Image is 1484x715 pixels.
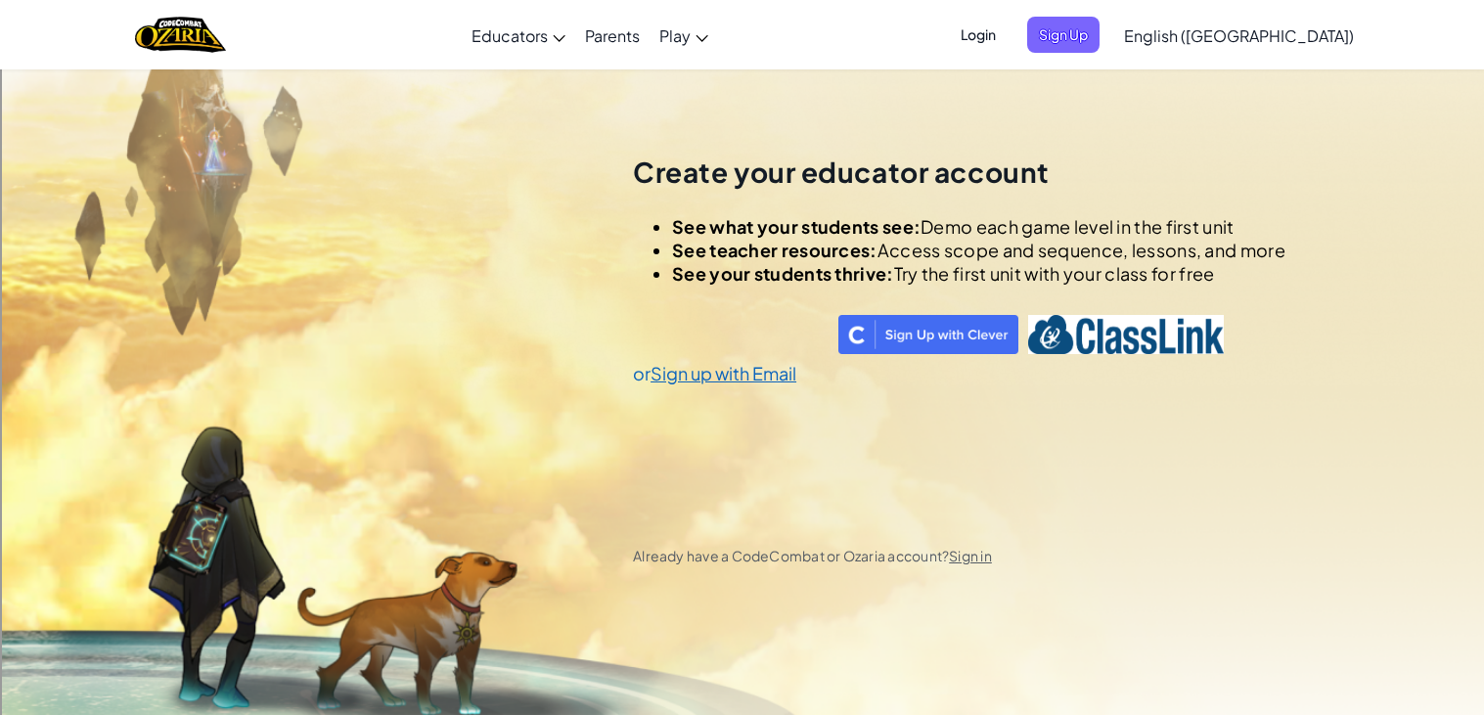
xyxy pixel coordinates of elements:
[135,15,226,55] img: Home
[8,61,1476,78] div: Delete
[8,43,1476,61] div: Move To ...
[472,25,548,46] span: Educators
[8,113,1476,131] div: Rename
[659,25,691,46] span: Play
[8,78,1476,96] div: Options
[1114,9,1364,62] a: English ([GEOGRAPHIC_DATA])
[575,9,650,62] a: Parents
[8,8,1476,25] div: Sort A > Z
[1124,25,1354,46] span: English ([GEOGRAPHIC_DATA])
[135,15,226,55] a: Ozaria by CodeCombat logo
[8,131,1476,149] div: Move To ...
[462,9,575,62] a: Educators
[949,17,1008,53] button: Login
[1027,17,1100,53] button: Sign Up
[650,9,718,62] a: Play
[8,96,1476,113] div: Sign out
[8,25,1476,43] div: Sort New > Old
